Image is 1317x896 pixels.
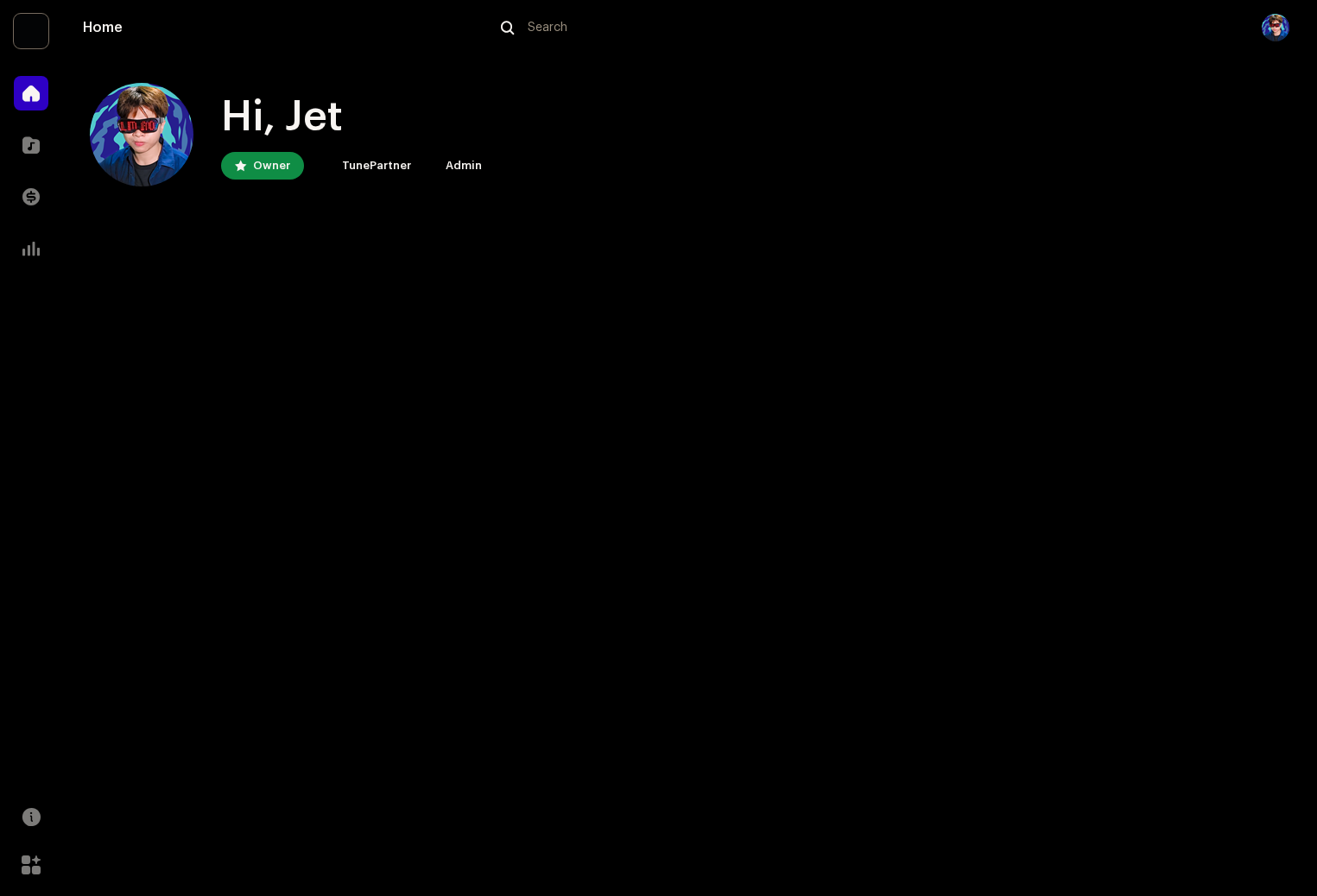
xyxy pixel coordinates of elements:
img: bb549e82-3f54-41b5-8d74-ce06bd45c366 [14,14,48,48]
div: Home [83,21,480,35]
div: Admin [446,155,482,176]
img: dc9ac211-c768-4394-98ee-7d73fe08273a [1262,14,1289,41]
div: Hi, Jet [221,90,496,145]
div: Owner [253,155,290,176]
img: bb549e82-3f54-41b5-8d74-ce06bd45c366 [314,155,335,176]
img: dc9ac211-c768-4394-98ee-7d73fe08273a [90,83,193,186]
span: Search [528,21,567,35]
div: TunePartner [342,155,411,176]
